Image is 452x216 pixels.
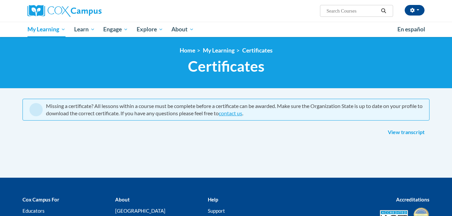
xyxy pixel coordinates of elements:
[242,47,273,54] a: Certificates
[171,25,194,33] span: About
[383,127,429,138] a: View transcript
[23,197,59,202] b: Cox Campus For
[137,25,163,33] span: Explore
[23,208,45,214] a: Educators
[393,22,429,36] a: En español
[188,57,264,75] span: Certificates
[203,47,235,54] a: My Learning
[27,5,153,17] a: Cox Campus
[208,197,218,202] b: Help
[46,102,423,117] div: Missing a certificate? All lessons within a course must be complete before a certificate can be a...
[208,208,225,214] a: Support
[115,208,165,214] a: [GEOGRAPHIC_DATA]
[103,25,128,33] span: Engage
[27,25,66,33] span: My Learning
[99,22,132,37] a: Engage
[405,5,425,16] button: Account Settings
[180,47,195,54] a: Home
[23,22,70,37] a: My Learning
[27,5,102,17] img: Cox Campus
[219,110,242,116] a: contact us
[396,197,429,202] b: Accreditations
[70,22,99,37] a: Learn
[18,22,434,37] div: Main menu
[115,197,130,202] b: About
[379,7,389,15] button: Search
[132,22,167,37] a: Explore
[381,9,387,14] i: 
[326,7,379,15] input: Search Courses
[74,25,95,33] span: Learn
[167,22,199,37] a: About
[397,26,425,33] span: En español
